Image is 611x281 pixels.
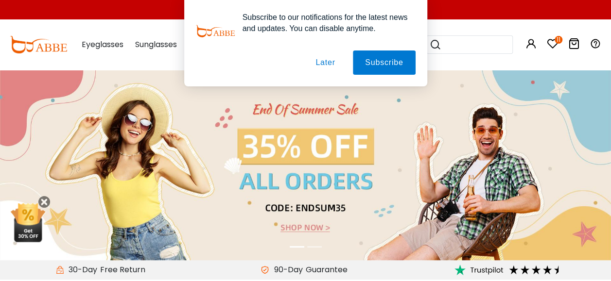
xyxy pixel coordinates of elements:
[235,12,416,34] div: Subscribe to our notifications for the latest news and updates. You can disable anytime.
[303,50,347,75] button: Later
[303,264,350,276] div: Guarantee
[269,264,303,276] span: 90-Day
[10,203,46,242] img: mini welcome offer
[64,264,97,276] span: 30-Day
[353,50,415,75] button: Subscribe
[97,264,148,276] div: Free Return
[196,12,235,50] img: notification icon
